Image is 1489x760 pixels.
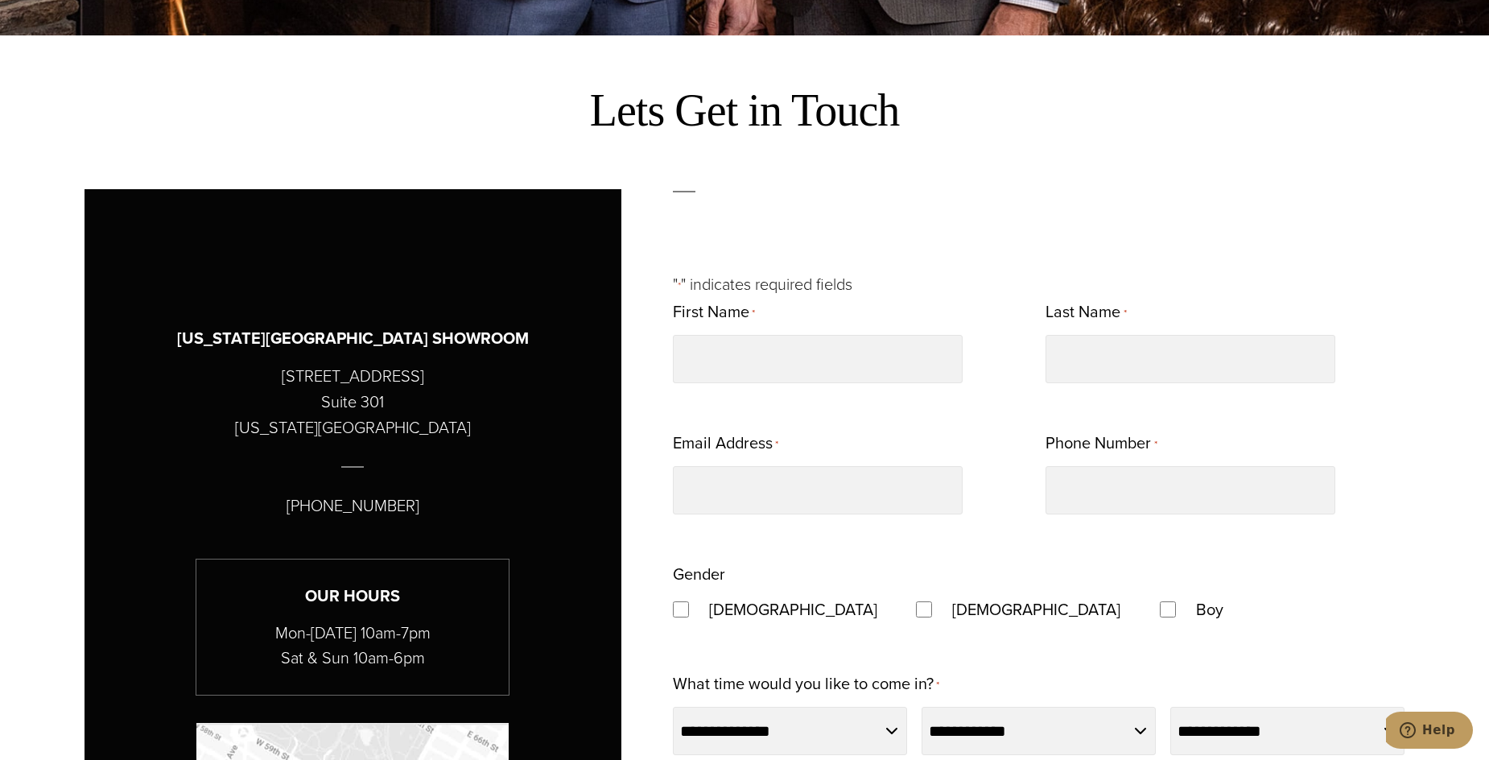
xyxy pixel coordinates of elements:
[673,560,725,589] legend: Gender
[1180,595,1239,624] label: Boy
[196,584,509,609] h3: Our Hours
[673,428,778,460] label: Email Address
[673,271,1404,297] p: " " indicates required fields
[936,595,1136,624] label: [DEMOGRAPHIC_DATA]
[1386,712,1473,752] iframe: Opens a widget where you can chat to one of our agents
[235,363,471,440] p: [STREET_ADDRESS] Suite 301 [US_STATE][GEOGRAPHIC_DATA]
[1046,297,1126,328] label: Last Name
[1046,428,1157,460] label: Phone Number
[287,493,419,518] p: [PHONE_NUMBER]
[673,669,939,700] label: What time would you like to come in?
[693,595,893,624] label: [DEMOGRAPHIC_DATA]
[673,297,755,328] label: First Name
[177,326,529,351] h3: [US_STATE][GEOGRAPHIC_DATA] SHOWROOM
[85,84,1404,138] h2: Lets Get in Touch
[196,621,509,671] p: Mon-[DATE] 10am-7pm Sat & Sun 10am-6pm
